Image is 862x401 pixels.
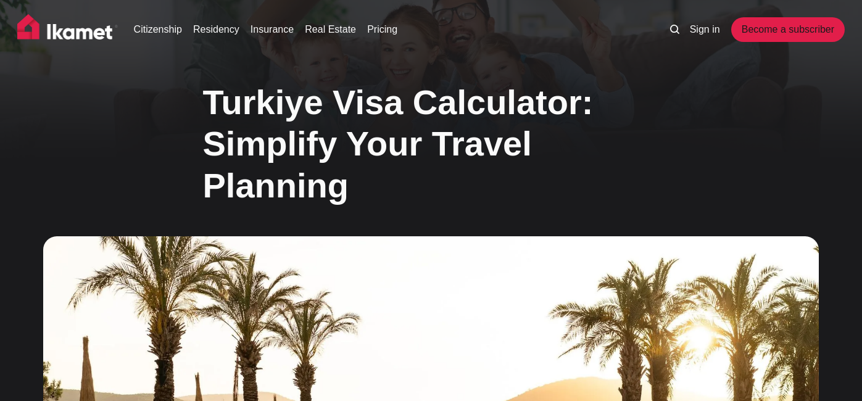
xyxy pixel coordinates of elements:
[193,22,239,37] a: Residency
[731,17,845,42] a: Become a subscriber
[251,22,294,37] a: Insurance
[17,14,118,45] img: Ikamet home
[367,22,397,37] a: Pricing
[203,81,660,206] h1: Turkiye Visa Calculator: Simplify Your Travel Planning
[134,22,182,37] a: Citizenship
[305,22,356,37] a: Real Estate
[690,22,720,37] a: Sign in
